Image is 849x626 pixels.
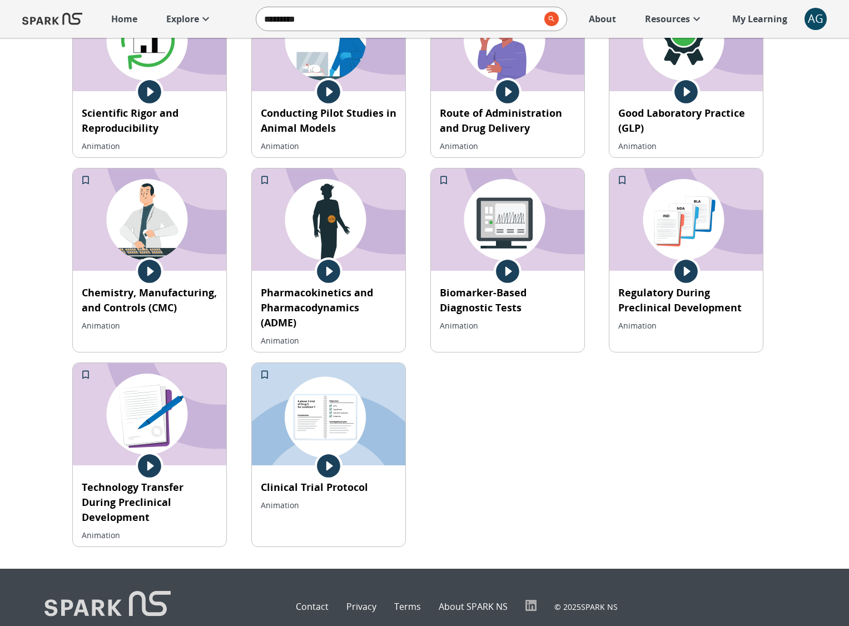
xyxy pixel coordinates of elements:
[82,140,217,152] p: Animation
[805,8,827,30] button: account of current user
[639,7,709,31] a: Resources
[540,7,559,31] button: search
[394,600,421,613] a: Terms
[440,285,575,315] p: Biomarker-Based Diagnostic Tests
[261,285,396,330] p: Pharmacokinetics and Pharmacodynamics (ADME)
[111,12,137,26] p: Home
[732,12,787,26] p: My Learning
[82,106,217,136] p: Scientific Rigor and Reproducibility
[609,168,763,271] img: 1974195529-ee13ae4808b23d24124918ef527086cfac9f394a8caec332e8a406a65ea9953a-d
[261,335,396,346] p: Animation
[82,285,217,315] p: Chemistry, Manufacturing, and Controls (CMC)
[106,7,143,31] a: Home
[80,175,91,186] svg: Add to My Learning
[80,369,91,380] svg: Add to My Learning
[252,363,405,465] img: 2066095773-14efd0f203ae383c22639bebbe7dc37ed4c11fd37857efaabea9033c3b9d7a07-d
[618,320,754,331] p: Animation
[525,600,537,611] img: LinkedIn
[440,140,575,152] p: Animation
[583,7,622,31] a: About
[44,591,171,622] img: Logo of SPARK at Stanford
[618,106,754,136] p: Good Laboratory Practice (GLP)
[618,140,754,152] p: Animation
[727,7,793,31] a: My Learning
[440,106,575,136] p: Route of Administration and Drug Delivery
[439,600,508,613] a: About SPARK NS
[617,175,628,186] svg: Add to My Learning
[431,168,584,271] img: 2040920237-f2a82d95db0d93984ae23c11cfa0ee61275d2a42024b7deb168dfe865a7ac884-d
[166,12,199,26] p: Explore
[252,168,405,271] img: 1971972130-ff84b82415f6d3c68a310b4bae944d8dad1bcc887c32b3a3062e759662763ae5-d
[261,106,396,136] p: Conducting Pilot Studies in Animal Models
[259,175,270,186] svg: Add to My Learning
[296,600,329,613] a: Contact
[440,320,575,331] p: Animation
[261,140,396,152] p: Animation
[22,6,82,32] img: Logo of SPARK at Stanford
[259,369,270,380] svg: Add to My Learning
[261,480,396,495] p: Clinical Trial Protocol
[645,12,690,26] p: Resources
[589,12,616,26] p: About
[261,499,396,511] p: Animation
[73,363,226,465] img: 1973327535-e72efeb91eb19f8f0848013cb1cbe3ba2882274d42cda3b4b4191f5e6c6b8433-d
[73,168,226,271] img: 1961377546-8559eb5f39f5e0ac5db4c457fb9f9d3b459ddf842af796f49e57f766a26b4849-d
[438,175,449,186] svg: Add to My Learning
[82,480,217,525] p: Technology Transfer During Preclinical Development
[346,600,376,613] a: Privacy
[805,8,827,30] div: AG
[82,320,217,331] p: Animation
[82,529,217,541] p: Animation
[618,285,754,315] p: Regulatory During Preclinical Development
[554,601,618,613] p: © 2025 SPARK NS
[161,7,218,31] a: Explore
